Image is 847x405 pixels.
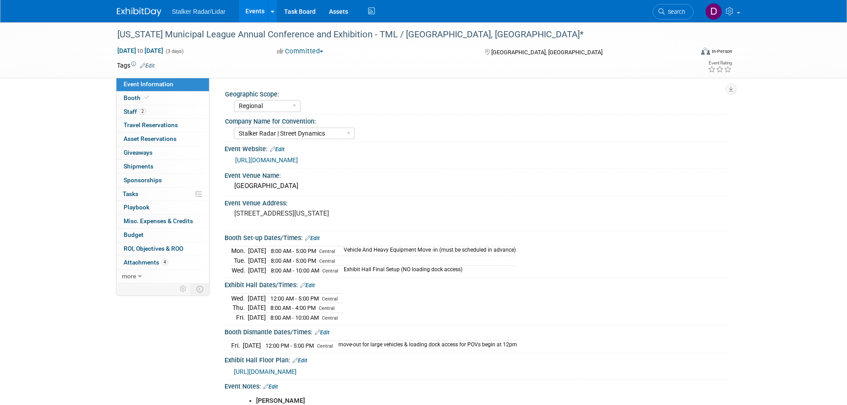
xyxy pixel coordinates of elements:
span: to [136,47,145,54]
a: Edit [293,357,307,364]
span: Travel Reservations [124,121,178,128]
div: Event Format [641,46,733,60]
div: Event Venue Address: [225,196,731,208]
div: Booth Set-up Dates/Times: [225,231,731,243]
span: Stalker Radar/Lidar [172,8,226,15]
a: ROI, Objectives & ROO [116,242,209,256]
a: Staff2 [116,105,209,119]
a: Edit [315,329,329,336]
span: Attachments [124,259,168,266]
a: [URL][DOMAIN_NAME] [234,368,297,375]
span: Central [322,296,338,302]
td: Wed. [231,293,248,303]
td: Thu. [231,303,248,313]
div: Exhibit Hall Dates/Times: [225,278,731,290]
a: Asset Reservations [116,132,209,146]
a: Travel Reservations [116,119,209,132]
a: Budget [116,229,209,242]
span: Central [317,343,333,349]
td: [DATE] [248,313,266,322]
a: Attachments4 [116,256,209,269]
a: Search [653,4,694,20]
td: Fri. [231,341,243,350]
td: Personalize Event Tab Strip [176,283,191,295]
img: ExhibitDay [117,8,161,16]
td: [DATE] [248,293,266,303]
td: Mon. [231,246,248,256]
span: Shipments [124,163,153,170]
span: Sponsorships [124,176,162,184]
span: Booth [124,94,151,101]
i: Booth reservation complete [145,95,149,100]
span: Staff [124,108,146,115]
span: Search [665,8,685,15]
a: Event Information [116,78,209,91]
span: Playbook [124,204,149,211]
span: Misc. Expenses & Credits [124,217,193,225]
span: Budget [124,231,144,238]
div: Company Name for Convention: [225,115,727,126]
div: In-Person [711,48,732,55]
a: Edit [270,146,285,152]
a: Edit [305,235,320,241]
div: Booth Dismantle Dates/Times: [225,325,731,337]
a: Edit [140,63,155,69]
span: 8:00 AM - 5:00 PM [271,248,316,254]
a: Misc. Expenses & Credits [116,215,209,228]
img: Format-Inperson.png [701,48,710,55]
span: more [122,273,136,280]
span: 12:00 PM - 5:00 PM [265,342,314,349]
a: Booth [116,92,209,105]
span: 8:00 AM - 4:00 PM [270,305,316,311]
a: Giveaways [116,146,209,160]
span: (3 days) [165,48,184,54]
div: Event Notes: [225,380,731,391]
span: Central [322,315,338,321]
img: Don Horen [705,3,722,20]
div: Event Rating [708,61,732,65]
span: 12:00 AM - 5:00 PM [270,295,319,302]
span: Central [319,249,335,254]
a: Playbook [116,201,209,214]
span: [DATE] [DATE] [117,47,164,55]
td: [DATE] [243,341,261,350]
span: Giveaways [124,149,153,156]
span: 8:00 AM - 10:00 AM [271,267,319,274]
span: Central [319,258,335,264]
a: Sponsorships [116,174,209,187]
div: [GEOGRAPHIC_DATA] [231,179,724,193]
span: Central [319,305,335,311]
a: [URL][DOMAIN_NAME] [235,156,298,164]
td: Tags [117,61,155,70]
span: 2 [139,108,146,115]
div: Geographic Scope: [225,88,727,99]
b: [PERSON_NAME] [256,397,305,405]
a: Edit [300,282,315,289]
td: [DATE] [248,246,266,256]
td: Toggle Event Tabs [191,283,209,295]
span: 8:00 AM - 5:00 PM [271,257,316,264]
span: Event Information [124,80,173,88]
td: Vehicle And Heavy Equipment Move -in (must be scheduled in advance) [338,246,516,256]
td: [DATE] [248,256,266,265]
td: Wed. [231,265,248,275]
div: Event Website: [225,142,731,154]
td: Tue. [231,256,248,265]
div: [US_STATE] Municipal League Annual Conference and Exhibition - TML / [GEOGRAPHIC_DATA], [GEOGRAPH... [114,27,680,43]
td: Fri. [231,313,248,322]
div: Event Venue Name: [225,169,731,180]
pre: [STREET_ADDRESS][US_STATE] [234,209,426,217]
a: Tasks [116,188,209,201]
div: Exhibit Hall Floor Plan: [225,353,731,365]
td: Exhibit Hall Final Setup (NO loading dock access) [338,265,516,275]
td: [DATE] [248,265,266,275]
span: Asset Reservations [124,135,177,142]
span: 8:00 AM - 10:00 AM [270,314,319,321]
a: Edit [263,384,278,390]
span: Central [322,268,338,274]
td: move-out for large vehicles & loading dock access for POVs begin at 12pm [333,341,517,350]
span: ROI, Objectives & ROO [124,245,183,252]
a: Shipments [116,160,209,173]
td: [DATE] [248,303,266,313]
